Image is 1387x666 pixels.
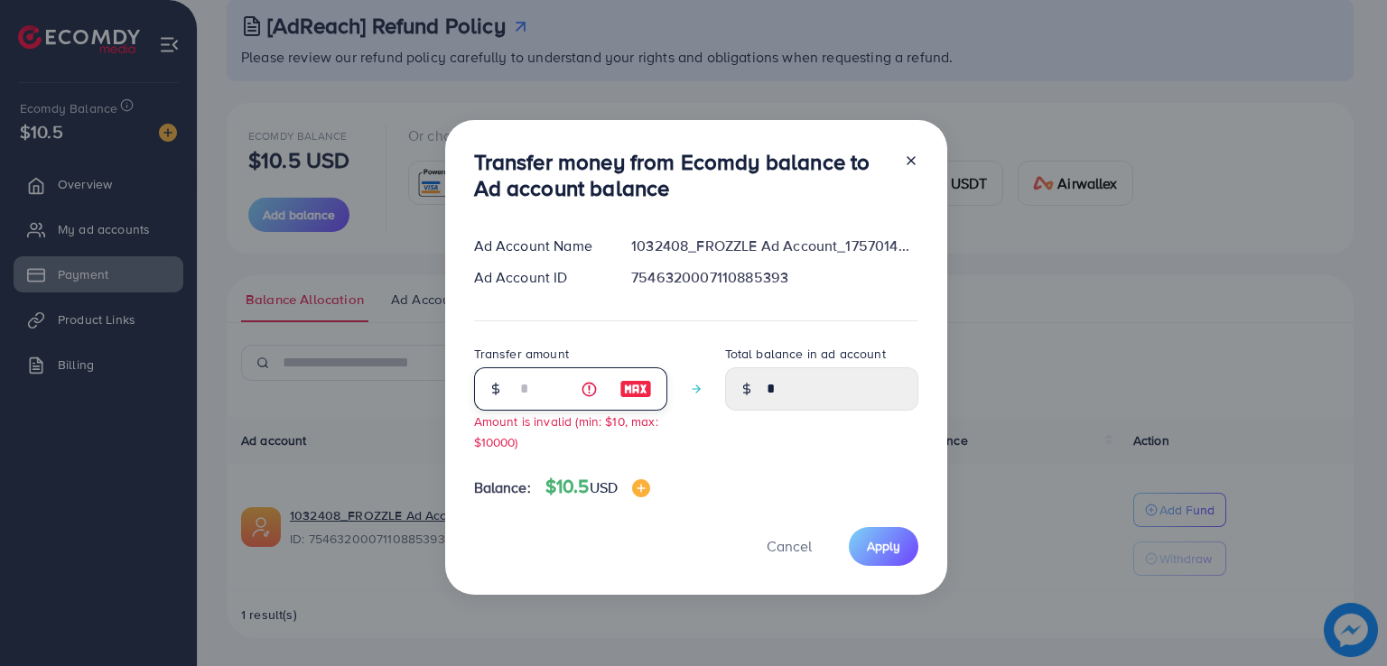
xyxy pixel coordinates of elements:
span: Balance: [474,477,531,498]
label: Total balance in ad account [725,345,886,363]
img: image [619,378,652,400]
span: Cancel [767,536,812,556]
div: 7546320007110885393 [617,267,932,288]
div: Ad Account ID [460,267,618,288]
span: USD [590,477,618,497]
img: image [632,479,650,497]
div: 1032408_FROZZLE Ad Account_1757014627030 [617,236,932,256]
small: Amount is invalid (min: $10, max: $10000) [474,412,658,450]
button: Apply [849,527,918,566]
label: Transfer amount [474,345,569,363]
h4: $10.5 [545,476,650,498]
span: Apply [867,537,900,555]
div: Ad Account Name [460,236,618,256]
button: Cancel [744,527,834,566]
h3: Transfer money from Ecomdy balance to Ad account balance [474,149,889,201]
